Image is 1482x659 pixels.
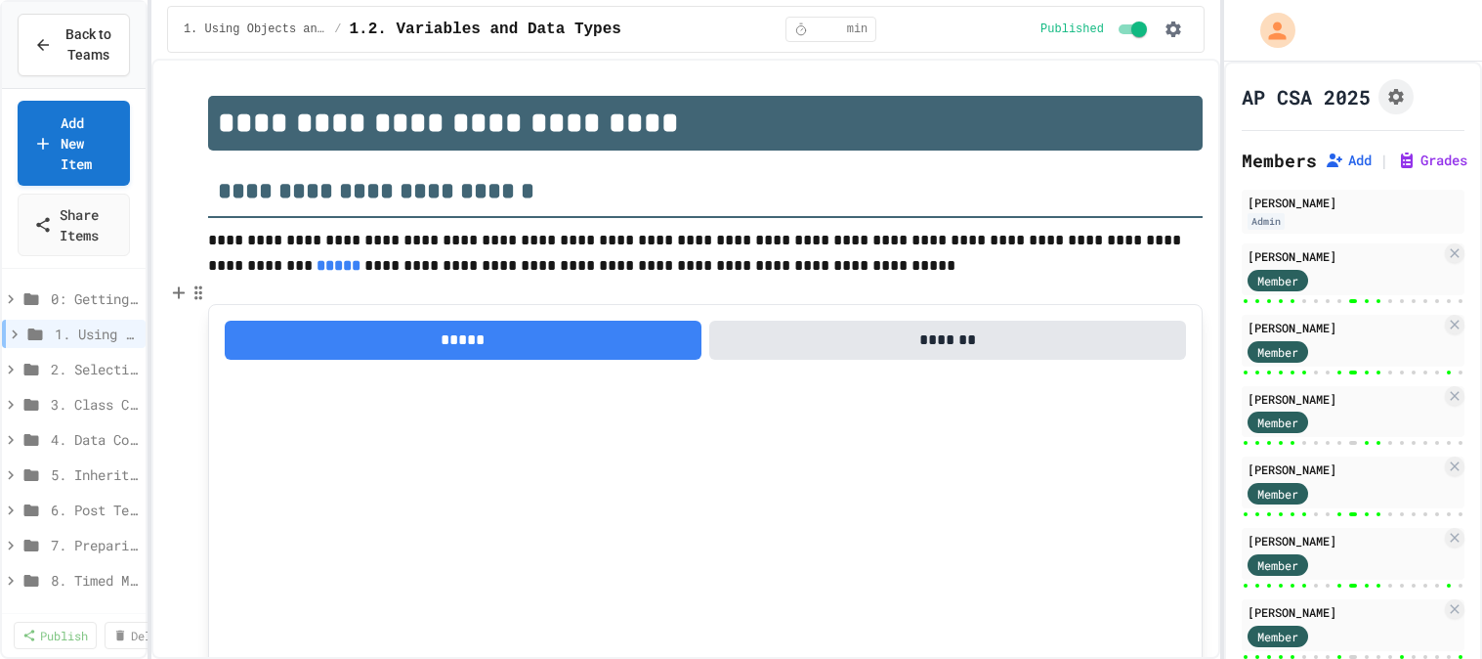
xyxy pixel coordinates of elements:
iframe: chat widget [1320,496,1462,579]
span: 4. Data Collections [51,429,138,450]
span: / [334,22,341,37]
div: [PERSON_NAME] [1248,247,1441,265]
span: 3. Class Creation [51,394,138,415]
span: Member [1257,272,1298,289]
div: My Account [1240,8,1300,53]
span: 6. Post Test and Survey [51,500,138,520]
a: Share Items [18,194,130,256]
iframe: chat widget [1400,581,1462,639]
div: [PERSON_NAME] [1248,532,1441,549]
span: Member [1257,343,1298,361]
span: Back to Teams [64,24,113,66]
span: 9. Mixed Up Code - Free Response Practice [51,605,138,626]
span: 1. Using Objects and Methods [184,22,326,37]
span: min [847,22,868,37]
span: 2. Selection and Iteration [51,359,138,379]
div: [PERSON_NAME] [1248,194,1459,211]
button: Assignment Settings [1378,79,1414,114]
span: 1.2. Variables and Data Types [349,18,620,41]
span: Member [1257,414,1298,431]
div: [PERSON_NAME] [1248,603,1441,621]
span: Member [1257,485,1298,503]
h2: Members [1242,147,1317,174]
span: 7. Preparing for the Exam [51,535,138,555]
div: [PERSON_NAME] [1248,390,1441,408]
h1: AP CSA 2025 [1242,83,1371,110]
a: Add New Item [18,101,130,186]
div: Content is published and visible to students [1040,18,1151,41]
span: 0: Getting Started [51,288,138,309]
button: Add [1325,151,1372,170]
span: 1. Using Objects and Methods [55,324,138,344]
span: 5. Inheritance (optional) [51,464,138,485]
span: | [1379,149,1389,172]
div: Admin [1248,213,1285,230]
span: 8. Timed Multiple-Choice Exams [51,570,138,591]
button: Back to Teams [18,14,130,76]
span: Member [1257,556,1298,574]
span: Published [1040,22,1104,37]
a: Publish [14,622,97,649]
a: Delete [105,622,181,649]
div: [PERSON_NAME] [1248,461,1441,478]
span: Member [1257,628,1298,645]
button: Grades [1397,151,1467,170]
div: [PERSON_NAME] [1248,319,1441,336]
